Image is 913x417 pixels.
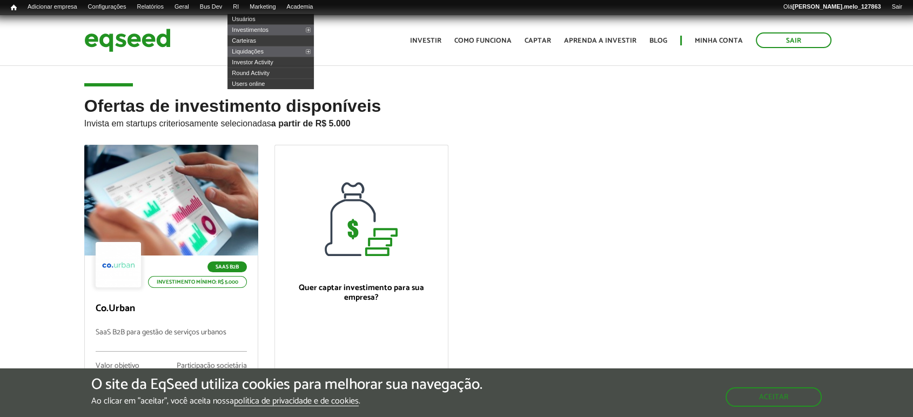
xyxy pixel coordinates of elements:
p: Invista em startups criteriosamente selecionadas [84,116,829,129]
button: Aceitar [726,387,822,407]
p: SaaS B2B [207,261,247,272]
a: Início [5,3,22,13]
a: Marketing [244,3,281,11]
a: Investir [410,37,441,44]
strong: a partir de R$ 5.000 [271,119,351,128]
a: Usuários [227,14,314,24]
a: Aprenda a investir [564,37,636,44]
a: Blog [649,37,667,44]
p: Co.Urban [96,303,247,315]
a: Como funciona [454,37,512,44]
a: Olá[PERSON_NAME].melo_127863 [778,3,887,11]
div: Valor objetivo [96,362,145,370]
p: Ao clicar em "aceitar", você aceita nossa . [91,396,482,406]
h2: Ofertas de investimento disponíveis [84,97,829,145]
a: Minha conta [695,37,743,44]
a: Sair [756,32,831,48]
a: Captar [525,37,551,44]
p: SaaS B2B para gestão de serviços urbanos [96,328,247,352]
span: Início [11,4,17,11]
a: Bus Dev [194,3,228,11]
a: política de privacidade e de cookies [234,397,359,406]
a: Sair [886,3,908,11]
div: Participação societária [177,362,247,370]
a: RI [227,3,244,11]
h5: O site da EqSeed utiliza cookies para melhorar sua navegação. [91,376,482,393]
a: Adicionar empresa [22,3,83,11]
strong: [PERSON_NAME].melo_127863 [793,3,881,10]
p: Quer captar investimento para sua empresa? [286,283,437,302]
p: Investimento mínimo: R$ 5.000 [148,276,247,288]
a: Academia [281,3,319,11]
a: Relatórios [131,3,169,11]
a: Geral [169,3,194,11]
img: EqSeed [84,26,171,55]
a: Configurações [83,3,132,11]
